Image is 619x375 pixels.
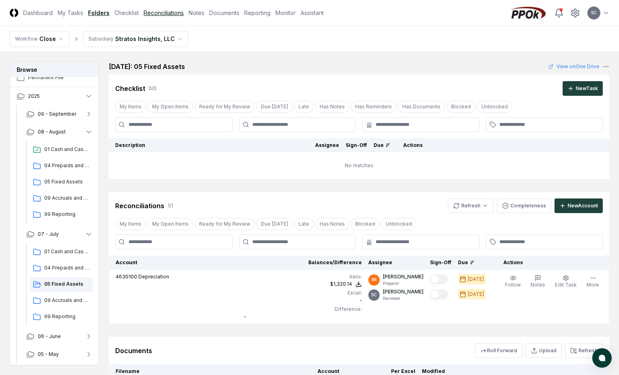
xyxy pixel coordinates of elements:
a: Permanent File [10,69,99,87]
a: 04 Prepaids and Other Current Assets [30,261,93,276]
a: 05 Fixed Assets [30,277,93,292]
button: Ready for My Review [195,218,255,230]
button: Has Notes [315,101,349,113]
div: - [244,313,362,320]
div: Subsidiary [88,35,114,43]
button: Late [294,101,314,113]
button: My Items [115,101,146,113]
button: My Open Items [148,218,193,230]
a: Documents [209,9,239,17]
span: 4630100 [116,274,137,280]
span: 05 Fixed Assets [44,178,90,185]
button: NewTask [563,81,603,96]
div: - [244,289,362,304]
button: SC [587,6,601,20]
th: Description [109,138,312,152]
button: Completeness [497,198,551,213]
div: Account [116,259,238,266]
span: SC [371,292,377,298]
img: Logo [10,9,18,17]
button: Unblocked [477,101,512,113]
a: 99 Reporting [30,207,93,222]
button: Mark complete [430,289,448,299]
button: 09 - September [20,105,99,123]
a: 04 Prepaids and Other Current Assets [30,159,93,173]
p: [PERSON_NAME] [383,273,423,280]
button: Blocked [447,101,475,113]
div: Checklist [115,84,145,93]
div: 08 - August [20,141,99,225]
span: 06 - June [38,333,61,340]
nav: breadcrumb [10,31,188,47]
button: Blocked [351,218,380,230]
button: Due Today [256,218,292,230]
p: Preparer [383,280,423,287]
div: 2025 [10,105,99,365]
div: New Account [567,202,598,209]
div: Due [458,259,490,266]
span: BR [372,277,377,283]
a: 05 Fixed Assets [30,175,93,190]
div: 1 / 1 [168,202,173,209]
span: 04 Prepaids and Other Current Assets [44,162,90,169]
div: Actions [497,259,603,266]
button: 05 - May [20,345,99,363]
div: [DATE] [468,291,484,298]
button: More [585,273,601,290]
span: 99 Reporting [44,313,90,320]
button: Ready for My Review [195,101,255,113]
div: Documents [115,346,152,356]
button: Follow [503,273,522,290]
button: $1,320.14 [330,280,362,288]
a: 09 Accruals and Other Current Liabilities [30,293,93,308]
button: Upload [526,343,562,358]
a: Folders [88,9,110,17]
div: Due [374,142,390,149]
button: atlas-launcher [592,348,612,368]
a: 99 Reporting [30,310,93,324]
h2: [DATE]: 05 Fixed Assets [109,62,185,71]
span: 09 - September [38,110,76,118]
div: Difference: [244,306,362,313]
span: 07 - July [38,231,59,238]
a: 01 Cash and Cash Equivalents [30,142,93,157]
button: Roll Forward [475,343,522,358]
span: 09 Accruals and Other Current Liabilities [44,297,90,304]
div: 0 / 0 [148,85,157,92]
a: Assistant [301,9,324,17]
span: Permanent File [28,74,93,81]
a: Reconciliations [144,9,184,17]
div: Xero : [244,273,362,280]
div: New Task [576,85,598,92]
td: No matches [109,152,609,179]
button: My Open Items [148,101,193,113]
h3: Browse [10,62,99,77]
span: 05 Fixed Assets [44,280,90,288]
div: $1,320.14 [330,280,352,288]
img: PPOk logo [509,6,548,19]
button: 07 - July [20,225,99,243]
button: 06 - June [20,328,99,345]
span: Depreciation [138,274,169,280]
a: 01 Cash and Cash Equivalents [30,245,93,259]
a: View onOne Drive [548,63,600,70]
button: Refresh [448,198,494,213]
button: Has Reminders [351,101,396,113]
span: Edit Task [555,282,577,288]
button: Late [294,218,314,230]
span: 08 - August [38,128,66,136]
th: Assignee [312,138,342,152]
div: Reconciliations [115,201,164,211]
button: Has Documents [398,101,445,113]
button: Due Today [256,101,292,113]
p: [PERSON_NAME] [383,288,423,295]
a: My Tasks [58,9,83,17]
span: Notes [531,282,545,288]
button: Refresh [565,343,603,358]
button: Unblocked [381,218,417,230]
span: 04 Prepaids and Other Current Assets [44,264,90,272]
span: 99 Reporting [44,211,90,218]
button: 08 - August [20,123,99,141]
a: 09 Accruals and Other Current Liabilities [30,191,93,206]
button: Has Notes [315,218,349,230]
